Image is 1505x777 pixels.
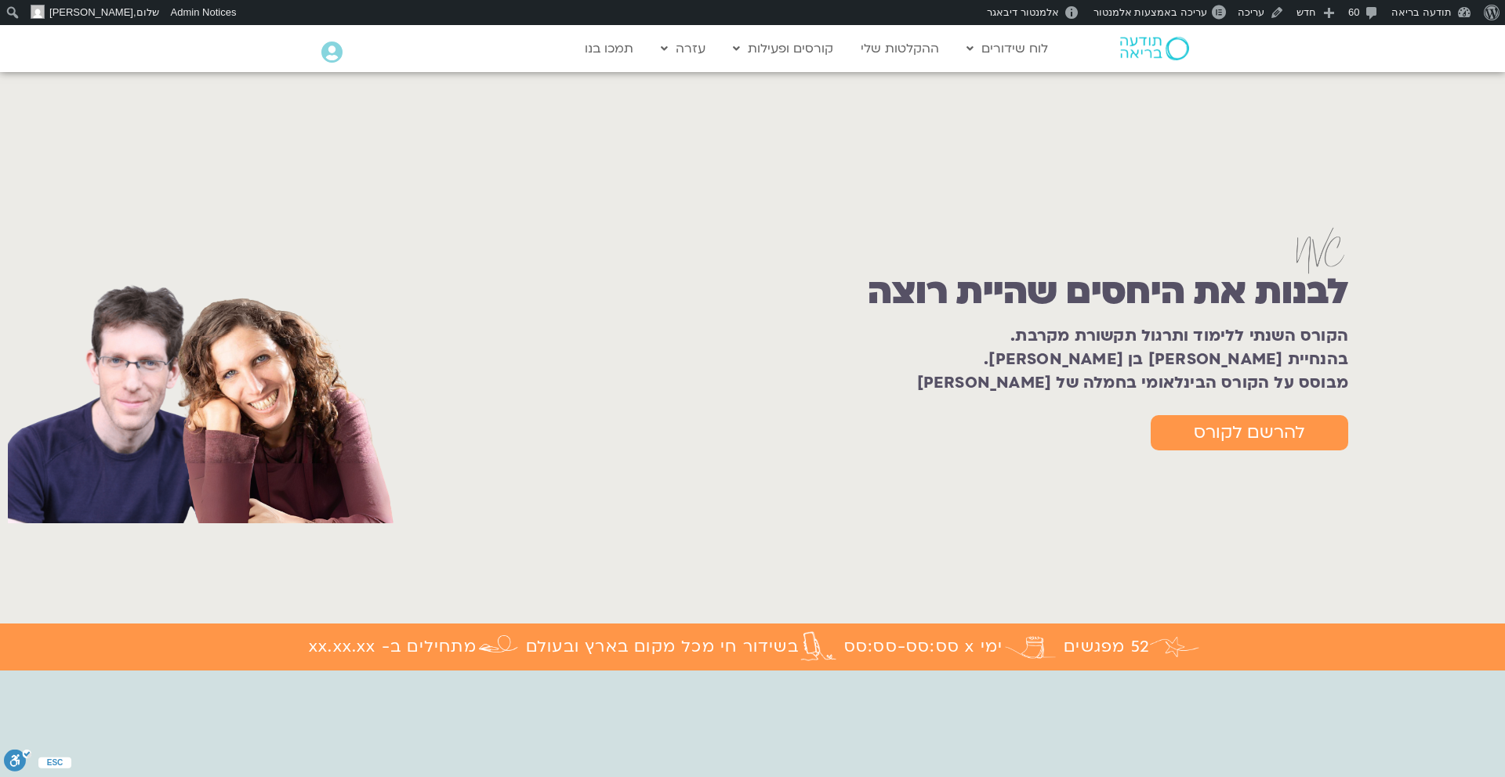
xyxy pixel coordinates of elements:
a: ההקלטות שלי [853,34,947,63]
a: קורסים ופעילות [725,34,841,63]
h1: ימי x סס:סס-סס:סס [844,635,1003,659]
span: להרשם לקורס [1194,423,1305,443]
h1: לבנות את היחסים שהיית רוצה [868,272,1348,313]
h1: מתחילים ב- xx.xx.xx [309,635,477,659]
a: תמכו בנו [577,34,641,63]
h1: 52 מפגשים [1064,635,1150,659]
b: הקורס השנתי ללימוד ותרגול תקשורת מקרבת. בהנחיית [PERSON_NAME] בן [PERSON_NAME]. מבוסס על הקורס הב... [917,325,1348,393]
a: לוח שידורים [959,34,1056,63]
img: תודעה בריאה [1120,37,1189,60]
h1: בשידור חי מכל מקום בארץ ובעולם [526,635,799,659]
span: [PERSON_NAME] [49,6,133,18]
a: להרשם לקורס [1151,415,1348,450]
a: עזרה [653,34,713,63]
span: עריכה באמצעות אלמנטור [1093,6,1207,18]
